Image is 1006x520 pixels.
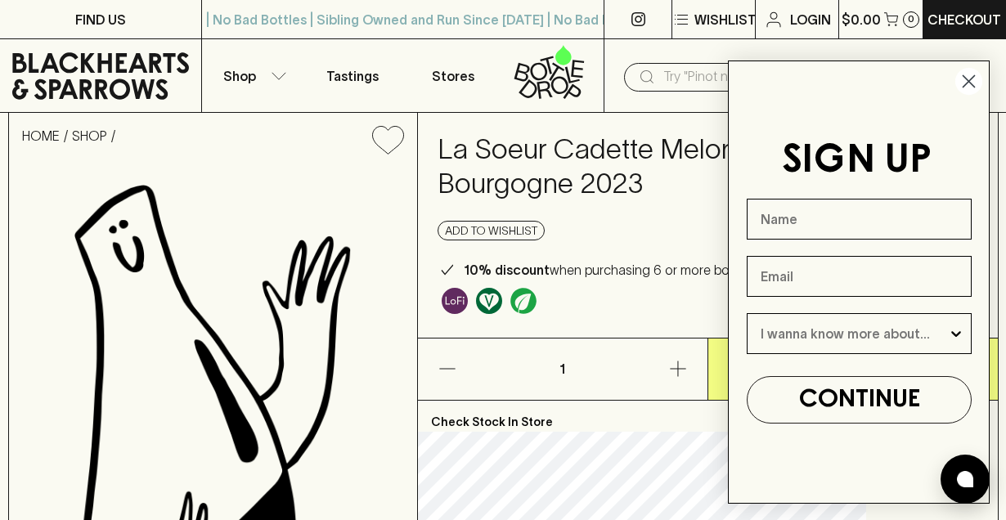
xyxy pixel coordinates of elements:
button: Show Options [948,314,964,353]
input: Name [747,199,972,240]
a: Stores [403,39,504,112]
img: bubble-icon [957,471,973,487]
p: when purchasing 6 or more bottles [464,260,754,280]
p: Checkout [927,10,1001,29]
p: Tastings [326,66,379,86]
p: Stores [432,66,474,86]
button: Shop [202,39,303,112]
p: 0 [908,15,914,24]
button: ADD TO CART [708,338,998,400]
a: HOME [22,128,60,143]
p: Wishlist [694,10,757,29]
button: Add to wishlist [438,221,545,240]
div: FLYOUT Form [712,44,1006,520]
a: Some may call it natural, others minimum intervention, either way, it’s hands off & maybe even a ... [438,284,472,318]
input: I wanna know more about... [761,314,948,353]
img: Organic [510,288,537,314]
p: FIND US [75,10,126,29]
p: Shop [223,66,256,86]
a: Organic [506,284,541,318]
input: Try "Pinot noir" [663,64,973,90]
button: Add to wishlist [366,119,411,161]
p: $0.00 [842,10,881,29]
h4: La Soeur Cadette Melon de Bourgogne 2023 [438,132,869,201]
a: SHOP [72,128,107,143]
button: Close dialog [954,67,983,96]
p: Login [790,10,831,29]
a: Made without the use of any animal products. [472,284,506,318]
p: 1 [543,338,582,400]
span: SIGN UP [782,142,932,180]
button: CONTINUE [747,376,972,424]
p: Check Stock In Store [418,401,998,432]
img: Vegan [476,288,502,314]
b: 10% discount [464,262,550,277]
a: Tastings [303,39,403,112]
input: Email [747,256,972,297]
img: Lo-Fi [442,288,468,314]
